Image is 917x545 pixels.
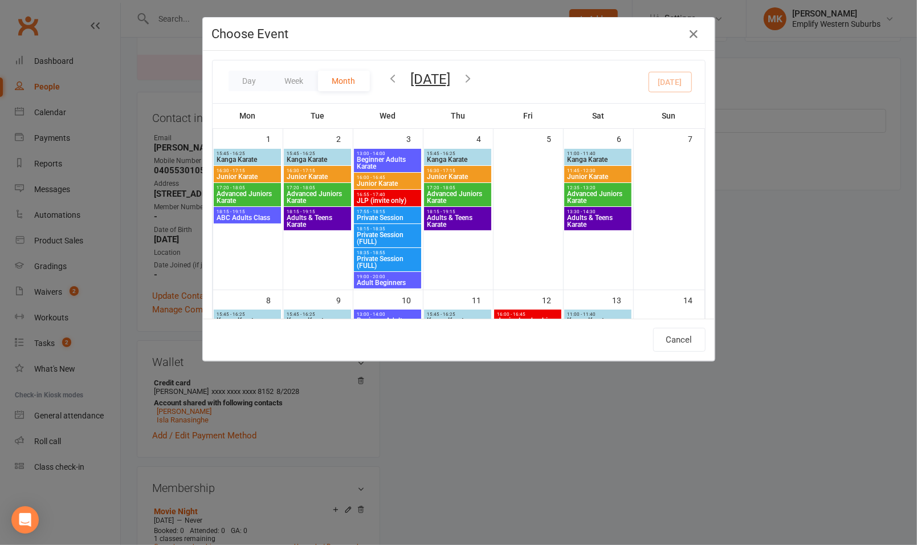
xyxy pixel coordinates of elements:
[566,209,629,214] span: 13:30 - 14:30
[426,173,489,180] span: Junior Karate
[216,317,279,324] span: Kanga Karate
[356,175,419,180] span: 16:00 - 16:45
[216,312,279,317] span: 15:45 - 16:25
[356,192,419,197] span: 16:55 - 17:40
[566,312,629,317] span: 11:00 - 11:40
[286,312,349,317] span: 15:45 - 16:25
[543,290,563,309] div: 12
[566,156,629,163] span: Kanga Karate
[566,190,629,204] span: Advanced Juniors Karate
[216,173,279,180] span: Junior Karate
[407,129,423,148] div: 3
[283,104,353,128] th: Tue
[496,312,559,317] span: 16:00 - 16:45
[356,274,419,279] span: 19:00 - 20:00
[356,312,419,317] span: 13:00 - 14:00
[426,156,489,163] span: Kanga Karate
[426,168,489,173] span: 16:30 - 17:15
[337,129,353,148] div: 2
[617,129,633,148] div: 6
[356,226,419,231] span: 18:15 - 18:35
[356,231,419,245] span: Private Session (FULL)
[426,312,489,317] span: 15:45 - 16:25
[566,214,629,228] span: Adults & Teens Karate
[426,151,489,156] span: 15:45 - 16:25
[563,104,633,128] th: Sat
[337,290,353,309] div: 9
[286,190,349,204] span: Advanced Juniors Karate
[613,290,633,309] div: 13
[356,255,419,269] span: Private Session (FULL)
[286,209,349,214] span: 18:15 - 19:15
[547,129,563,148] div: 5
[684,290,704,309] div: 14
[566,173,629,180] span: Junior Karate
[633,104,704,128] th: Sun
[356,214,419,221] span: Private Session
[356,151,419,156] span: 13:00 - 14:00
[356,209,419,214] span: 17:55 - 18:15
[286,185,349,190] span: 17:20 - 18:05
[267,129,283,148] div: 1
[216,190,279,204] span: Advanced Juniors Karate
[426,214,489,228] span: Adults & Teens Karate
[216,168,279,173] span: 16:30 - 17:15
[566,185,629,190] span: 12:35 - 13:20
[426,190,489,204] span: Advanced Juniors Karate
[213,104,283,128] th: Mon
[353,104,423,128] th: Wed
[267,290,283,309] div: 8
[685,25,703,43] button: Close
[688,129,704,148] div: 7
[411,71,451,87] button: [DATE]
[566,317,629,324] span: Kanga Karate
[356,317,419,331] span: Beginner Adults Karate
[318,71,370,91] button: Month
[566,151,629,156] span: 11:00 - 11:40
[426,185,489,190] span: 17:20 - 18:05
[286,214,349,228] span: Adults & Teens Karate
[216,214,279,221] span: ABC Adults Class
[423,104,493,128] th: Thu
[212,27,706,41] h4: Choose Event
[356,279,419,286] span: Adult Beginners
[216,156,279,163] span: Kanga Karate
[472,290,493,309] div: 11
[496,317,559,331] span: Junior Leadership (invite only)
[271,71,318,91] button: Week
[402,290,423,309] div: 10
[426,209,489,214] span: 18:15 - 19:15
[356,156,419,170] span: Beginner Adults Karate
[356,180,419,187] span: Junior Karate
[286,151,349,156] span: 15:45 - 16:25
[493,104,563,128] th: Fri
[216,185,279,190] span: 17:20 - 18:05
[216,151,279,156] span: 15:45 - 16:25
[229,71,271,91] button: Day
[653,328,706,352] button: Cancel
[216,209,279,214] span: 18:15 - 19:15
[426,317,489,324] span: Kanga Karate
[286,173,349,180] span: Junior Karate
[11,506,39,534] div: Open Intercom Messenger
[356,197,419,204] span: JLP (invite only)
[286,168,349,173] span: 16:30 - 17:15
[477,129,493,148] div: 4
[566,168,629,173] span: 11:45 - 12:30
[286,156,349,163] span: Kanga Karate
[286,317,349,324] span: Kanga Karate
[356,250,419,255] span: 18:35 - 18:55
